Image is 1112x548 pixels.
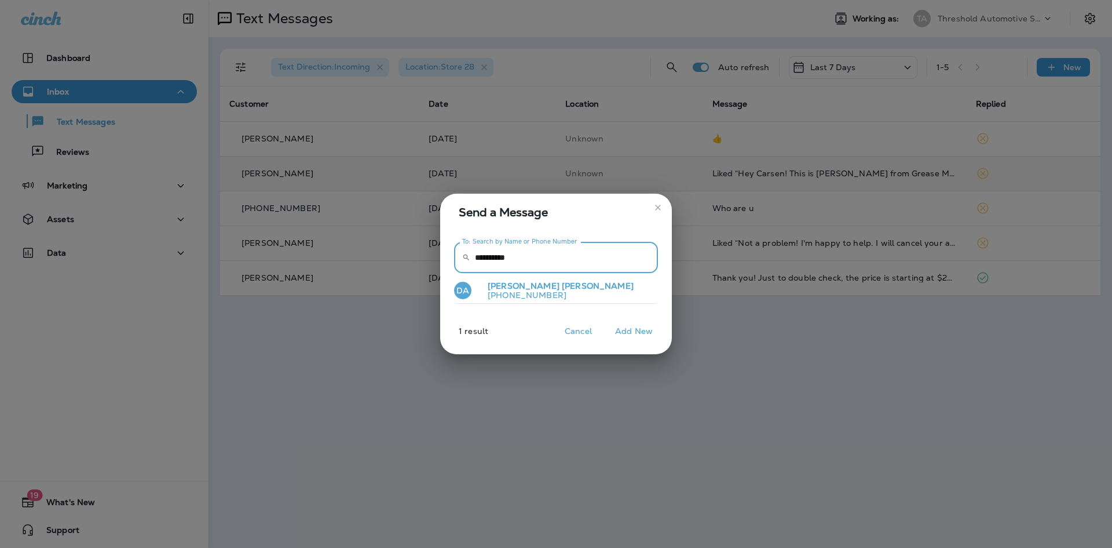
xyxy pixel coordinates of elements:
[454,278,658,304] button: DA[PERSON_NAME] [PERSON_NAME][PHONE_NUMBER]
[436,326,488,345] p: 1 result
[478,291,634,300] p: [PHONE_NUMBER]
[454,282,471,299] div: DA
[557,322,600,340] button: Cancel
[649,198,667,217] button: close
[609,322,659,340] button: Add New
[459,203,658,222] span: Send a Message
[488,281,559,291] span: [PERSON_NAME]
[562,281,634,291] span: [PERSON_NAME]
[462,237,577,246] label: To: Search by Name or Phone Number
